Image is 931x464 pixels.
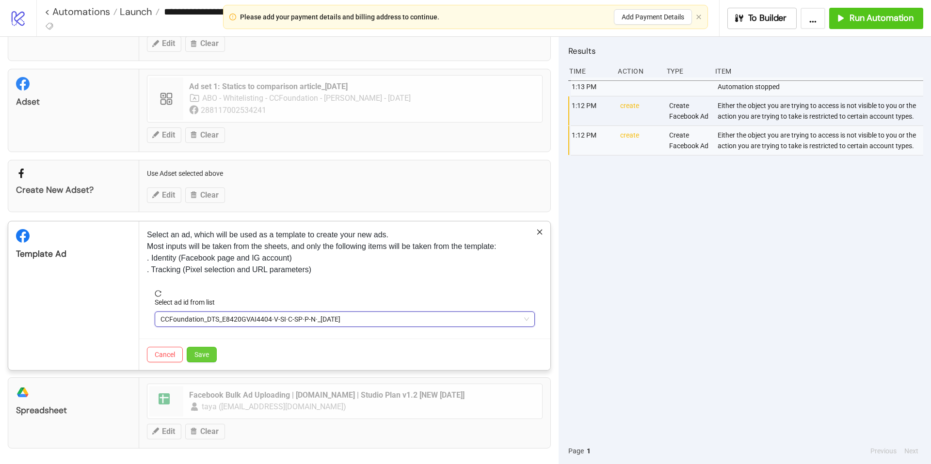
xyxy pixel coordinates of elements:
div: Time [568,62,610,80]
p: Select an ad, which will be used as a template to create your new ads. Most inputs will be taken ... [147,229,543,276]
a: < Automations [45,7,117,16]
span: Add Payment Details [622,13,684,21]
div: 1:13 PM [571,77,612,96]
span: Save [194,351,209,358]
div: 1:12 PM [571,126,612,155]
button: ... [801,8,825,29]
span: Launch [117,5,152,18]
span: reload [155,290,535,297]
div: Either the object you are trying to access is not visible to you or the action you are trying to ... [717,96,926,125]
div: Type [666,62,707,80]
div: create [619,126,661,155]
div: Create Facebook Ad [668,96,710,125]
button: Run Automation [829,8,923,29]
div: Automation stopped [717,77,926,96]
span: To Builder [748,13,787,24]
div: Please add your payment details and billing address to continue. [240,12,439,22]
div: Template Ad [16,248,131,260]
div: Either the object you are trying to access is not visible to you or the action you are trying to ... [717,126,926,155]
label: Select ad id from list [155,297,221,308]
div: 1:12 PM [571,96,612,125]
h2: Results [568,45,923,57]
span: close [536,229,543,235]
div: create [619,96,661,125]
button: Cancel [147,347,183,362]
div: Item [714,62,923,80]
div: Action [617,62,658,80]
button: Save [187,347,217,362]
a: Launch [117,7,160,16]
span: exclamation-circle [229,14,236,20]
span: Page [568,446,584,456]
button: close [696,14,702,20]
span: CCFoundation_DTS_E8420GVAI4404·V-SI·C-SP·P-N·_25.09.2025 [161,312,529,326]
span: Run Automation [850,13,914,24]
button: Add Payment Details [614,9,692,25]
button: To Builder [727,8,797,29]
span: Cancel [155,351,175,358]
button: Next [901,446,921,456]
div: Create Facebook Ad [668,126,710,155]
button: Previous [867,446,899,456]
button: 1 [584,446,594,456]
